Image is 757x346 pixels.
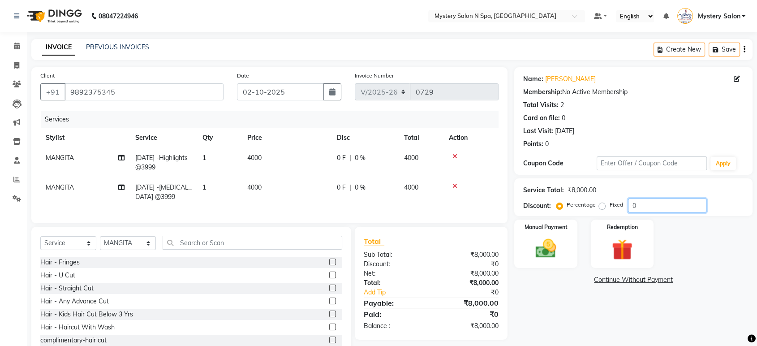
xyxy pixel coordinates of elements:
[431,259,506,269] div: ₹0
[41,111,505,128] div: Services
[357,278,431,288] div: Total:
[40,323,115,332] div: Hair - Haircut With Wash
[237,72,249,80] label: Date
[525,223,568,231] label: Manual Payment
[523,100,559,110] div: Total Visits:
[40,258,80,267] div: Hair - Fringes
[40,83,65,100] button: +91
[404,183,418,191] span: 4000
[197,128,242,148] th: Qty
[357,309,431,320] div: Paid:
[677,8,693,24] img: Mystery Salon
[523,74,543,84] div: Name:
[443,128,499,148] th: Action
[529,237,563,260] img: _cash.svg
[523,113,560,123] div: Card on file:
[562,113,565,123] div: 0
[605,237,639,263] img: _gift.svg
[40,336,107,345] div: complimentary-hair cut
[364,237,384,246] span: Total
[355,183,366,192] span: 0 %
[99,4,138,29] b: 08047224946
[431,321,506,331] div: ₹8,000.00
[443,288,505,297] div: ₹0
[247,183,262,191] span: 4000
[355,72,394,80] label: Invoice Number
[431,298,506,308] div: ₹8,000.00
[357,321,431,331] div: Balance :
[523,126,553,136] div: Last Visit:
[523,159,597,168] div: Coupon Code
[357,269,431,278] div: Net:
[202,183,206,191] span: 1
[331,128,399,148] th: Disc
[86,43,149,51] a: PREVIOUS INVOICES
[247,154,262,162] span: 4000
[23,4,84,29] img: logo
[431,250,506,259] div: ₹8,000.00
[242,128,331,148] th: Price
[40,128,130,148] th: Stylist
[545,139,549,149] div: 0
[42,39,75,56] a: INVOICE
[654,43,705,56] button: Create New
[40,284,94,293] div: Hair - Straight Cut
[349,153,351,163] span: |
[431,309,506,320] div: ₹0
[163,236,342,250] input: Search or Scan
[357,288,443,297] a: Add Tip
[46,154,74,162] span: MANGITA
[46,183,74,191] span: MANGITA
[40,310,133,319] div: Hair - Kids Hair Cut Below 3 Yrs
[606,223,637,231] label: Redemption
[40,271,75,280] div: Hair - U Cut
[697,12,740,21] span: Mystery Salon
[357,250,431,259] div: Sub Total:
[357,298,431,308] div: Payable:
[710,157,736,170] button: Apply
[357,259,431,269] div: Discount:
[555,126,574,136] div: [DATE]
[523,87,744,97] div: No Active Membership
[431,278,506,288] div: ₹8,000.00
[567,201,595,209] label: Percentage
[523,186,564,195] div: Service Total:
[130,128,197,148] th: Service
[609,201,623,209] label: Fixed
[337,183,346,192] span: 0 F
[399,128,443,148] th: Total
[523,87,562,97] div: Membership:
[65,83,224,100] input: Search by Name/Mobile/Email/Code
[135,154,188,171] span: [DATE] -Highlights @3999
[355,153,366,163] span: 0 %
[516,275,751,285] a: Continue Without Payment
[709,43,740,56] button: Save
[404,154,418,162] span: 4000
[545,74,595,84] a: [PERSON_NAME]
[523,139,543,149] div: Points:
[560,100,564,110] div: 2
[431,269,506,278] div: ₹8,000.00
[349,183,351,192] span: |
[135,183,192,201] span: [DATE] -[MEDICAL_DATA] @3999
[597,156,707,170] input: Enter Offer / Coupon Code
[337,153,346,163] span: 0 F
[202,154,206,162] span: 1
[568,186,596,195] div: ₹8,000.00
[40,72,55,80] label: Client
[40,297,109,306] div: Hair - Any Advance Cut
[523,201,551,211] div: Discount:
